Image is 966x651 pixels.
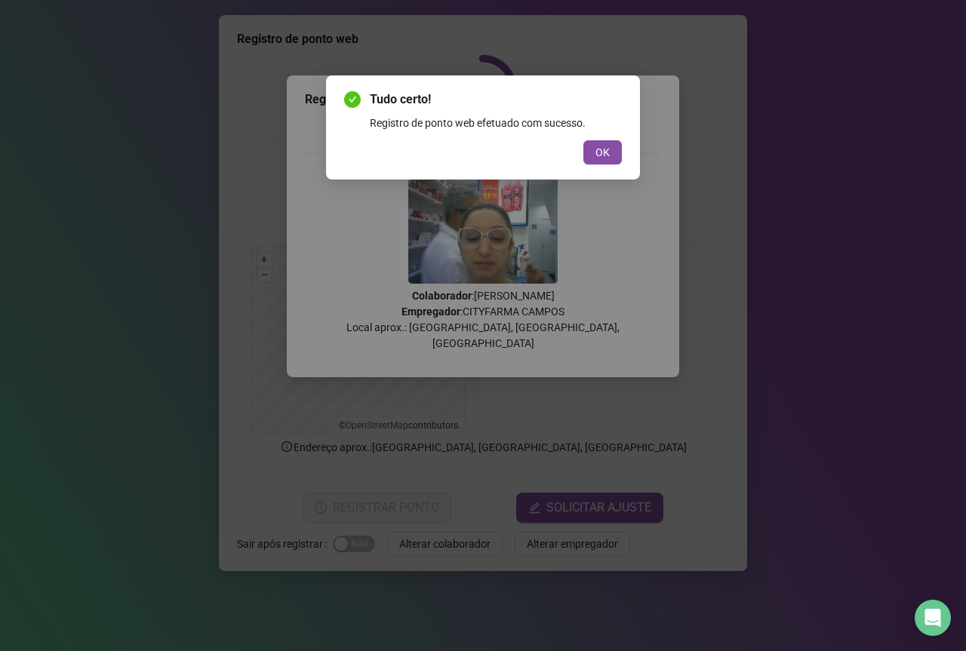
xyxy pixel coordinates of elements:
span: check-circle [344,91,361,108]
span: OK [595,144,610,161]
button: OK [583,140,622,164]
div: Open Intercom Messenger [915,600,951,636]
span: Tudo certo! [370,91,622,109]
div: Registro de ponto web efetuado com sucesso. [370,115,622,131]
